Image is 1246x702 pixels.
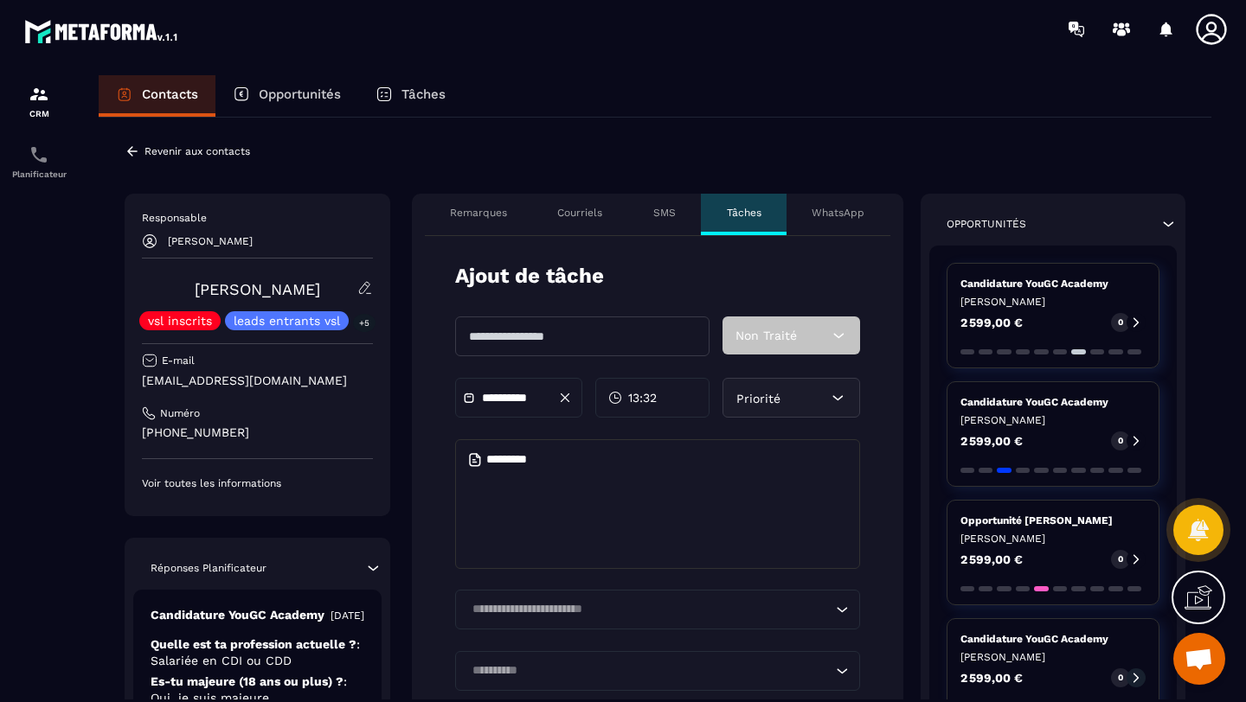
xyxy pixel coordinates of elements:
[4,169,74,179] p: Planificateur
[727,206,761,220] p: Tâches
[455,590,860,629] div: Search for option
[4,71,74,131] a: formationformationCRM
[450,206,507,220] p: Remarques
[960,395,1146,409] p: Candidature YouGC Academy
[466,661,832,680] input: Search for option
[1118,553,1123,565] p: 0
[99,75,215,117] a: Contacts
[195,280,320,298] a: [PERSON_NAME]
[142,424,373,441] p: [PHONE_NUMBER]
[215,75,358,117] a: Opportunités
[401,86,446,102] p: Tâches
[960,553,1023,565] p: 2 599,00 €
[455,651,860,691] div: Search for option
[960,295,1146,309] p: [PERSON_NAME]
[947,217,1026,231] p: Opportunités
[466,600,832,619] input: Search for option
[1118,435,1123,447] p: 0
[960,672,1023,684] p: 2 599,00 €
[960,514,1146,527] p: Opportunité [PERSON_NAME]
[151,607,324,623] p: Candidature YouGC Academy
[331,609,364,622] p: [DATE]
[29,84,49,105] img: formation
[735,329,797,342] span: Non Traité
[142,476,373,490] p: Voir toutes les informations
[168,235,253,247] p: [PERSON_NAME]
[628,389,657,406] span: 13:32
[812,206,864,220] p: WhatsApp
[151,561,267,575] p: Réponses Planificateur
[960,532,1146,546] p: [PERSON_NAME]
[4,109,74,118] p: CRM
[960,435,1023,447] p: 2 599,00 €
[960,632,1146,646] p: Candidature YouGC Academy
[960,650,1146,664] p: [PERSON_NAME]
[145,145,250,157] p: Revenir aux contacts
[162,354,195,367] p: E-mail
[358,75,463,117] a: Tâches
[142,373,373,389] p: [EMAIL_ADDRESS][DOMAIN_NAME]
[1173,633,1225,685] a: Ouvrir le chat
[960,277,1146,290] p: Candidature YouGC Academy
[353,314,376,332] p: +5
[259,86,341,102] p: Opportunités
[24,16,180,47] img: logo
[557,206,602,220] p: Courriels
[1118,672,1123,684] p: 0
[1118,316,1123,329] p: 0
[142,86,198,102] p: Contacts
[160,406,200,420] p: Numéro
[148,315,212,327] p: vsl inscrits
[455,262,604,290] p: Ajout de tâche
[960,413,1146,427] p: [PERSON_NAME]
[736,392,780,405] span: Priorité
[653,206,676,220] p: SMS
[4,131,74,192] a: schedulerschedulerPlanificateur
[151,636,364,669] p: Quelle est ta profession actuelle ?
[29,144,49,165] img: scheduler
[960,316,1023,329] p: 2 599,00 €
[234,315,340,327] p: leads entrants vsl
[142,211,373,225] p: Responsable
